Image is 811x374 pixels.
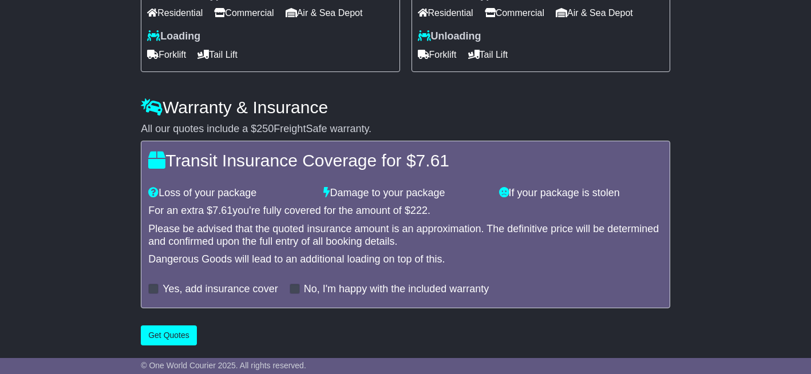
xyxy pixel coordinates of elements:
span: Forklift [147,46,186,63]
span: © One World Courier 2025. All rights reserved. [141,361,306,370]
button: Get Quotes [141,325,197,345]
label: Unloading [418,30,481,43]
div: Loss of your package [143,187,318,200]
span: Tail Lift [197,46,238,63]
div: Please be advised that the quoted insurance amount is an approximation. The definitive price will... [148,223,663,248]
span: Air & Sea Depot [556,4,633,22]
span: Forklift [418,46,457,63]
span: 7.61 [212,205,232,216]
span: 7.61 [416,151,449,170]
h4: Warranty & Insurance [141,98,670,117]
span: Residential [147,4,203,22]
label: No, I'm happy with the included warranty [304,283,489,296]
label: Yes, add insurance cover [163,283,278,296]
div: Dangerous Goods will lead to an additional loading on top of this. [148,253,663,266]
div: Damage to your package [318,187,493,200]
span: 222 [410,205,428,216]
span: Commercial [214,4,274,22]
span: Tail Lift [468,46,508,63]
span: 250 [256,123,274,134]
div: All our quotes include a $ FreightSafe warranty. [141,123,670,136]
span: Residential [418,4,473,22]
div: If your package is stolen [493,187,668,200]
div: For an extra $ you're fully covered for the amount of $ . [148,205,663,217]
h4: Transit Insurance Coverage for $ [148,151,663,170]
span: Commercial [485,4,544,22]
label: Loading [147,30,200,43]
span: Air & Sea Depot [286,4,363,22]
